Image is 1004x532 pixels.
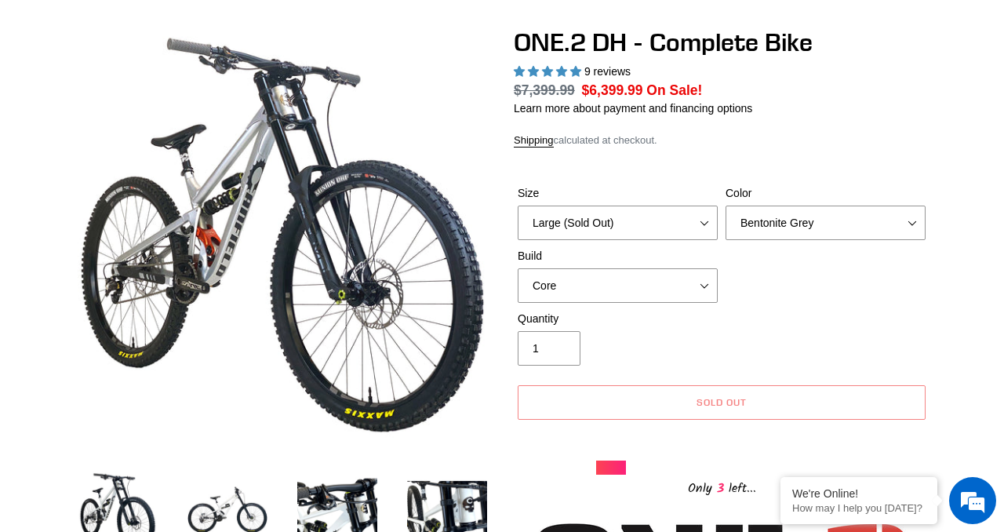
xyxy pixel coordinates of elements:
span: 9 reviews [584,65,631,78]
h1: ONE.2 DH - Complete Bike [514,27,929,57]
img: d_696896380_company_1647369064580_696896380 [50,78,89,118]
a: Learn more about payment and financing options [514,102,752,115]
span: 5.00 stars [514,65,584,78]
a: Shipping [514,134,554,148]
s: $7,399.99 [514,82,575,98]
label: Quantity [518,311,718,327]
div: Minimize live chat window [257,8,295,46]
div: We're Online! [792,487,926,500]
div: Only left... [596,475,847,499]
p: How may I help you today? [792,502,926,514]
span: We're online! [91,163,216,322]
div: calculated at checkout. [514,133,929,148]
textarea: Type your message and hit 'Enter' [8,360,299,415]
span: Sold out [697,396,747,408]
label: Size [518,185,718,202]
span: $6,399.99 [582,82,643,98]
label: Color [726,185,926,202]
span: 3 [712,479,729,498]
div: Navigation go back [17,86,41,110]
span: On Sale! [646,80,702,100]
div: Chat with us now [105,88,287,108]
button: Sold out [518,385,926,420]
label: Build [518,248,718,264]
